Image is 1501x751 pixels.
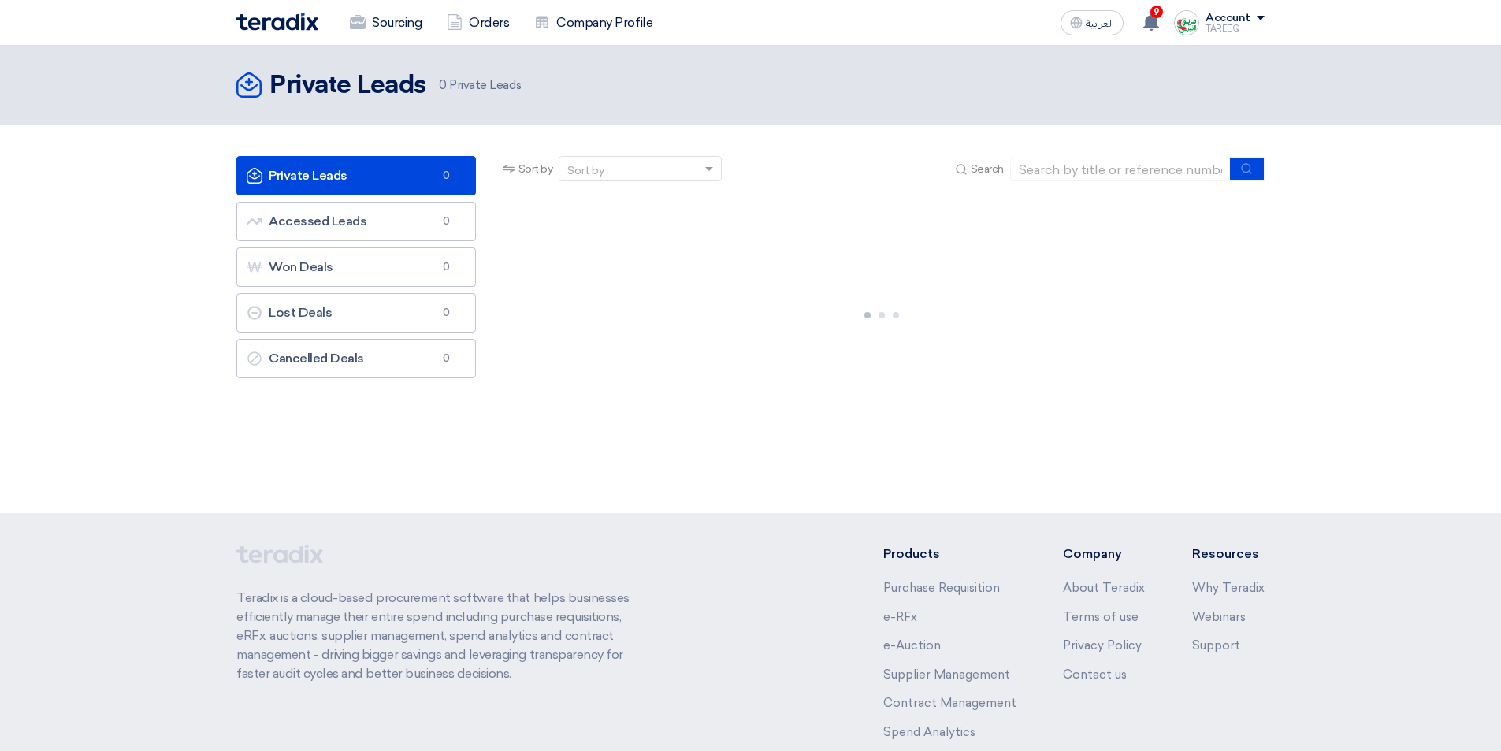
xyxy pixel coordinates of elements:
[236,156,476,195] a: Private Leads0
[1150,6,1163,18] span: 9
[236,202,476,241] a: Accessed Leads0
[337,6,434,40] a: Sourcing
[883,610,917,624] a: e-RFx
[522,6,665,40] a: Company Profile
[883,545,1016,563] li: Products
[269,70,426,102] h2: Private Leads
[883,667,1010,682] a: Supplier Management
[1192,610,1246,624] a: Webinars
[236,293,476,333] a: Lost Deals0
[1010,158,1231,181] input: Search by title or reference number
[883,638,941,652] a: e-Auction
[1063,610,1139,624] a: Terms of use
[1206,12,1250,25] div: Account
[236,247,476,287] a: Won Deals0
[1063,545,1145,563] li: Company
[1206,24,1265,33] div: TAREEQ
[567,162,604,179] div: Sort by
[883,581,1000,595] a: Purchase Requisition
[434,6,522,40] a: Orders
[437,259,456,275] span: 0
[236,589,648,683] p: Teradix is a cloud-based procurement software that helps businesses efficiently manage their enti...
[437,214,456,229] span: 0
[1086,18,1114,29] span: العربية
[971,161,1004,177] span: Search
[1063,638,1142,652] a: Privacy Policy
[236,339,476,378] a: Cancelled Deals0
[1063,667,1127,682] a: Contact us
[883,696,1016,710] a: Contract Management
[1192,581,1265,595] a: Why Teradix
[883,725,975,739] a: Spend Analytics
[439,78,447,92] span: 0
[439,76,521,95] span: Private Leads
[1063,581,1145,595] a: About Teradix
[1192,638,1240,652] a: Support
[518,161,553,177] span: Sort by
[236,13,318,31] img: Teradix logo
[437,305,456,321] span: 0
[437,351,456,366] span: 0
[437,168,456,184] span: 0
[1061,10,1124,35] button: العربية
[1192,545,1265,563] li: Resources
[1174,10,1199,35] img: Screenshot___1727703618088.png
